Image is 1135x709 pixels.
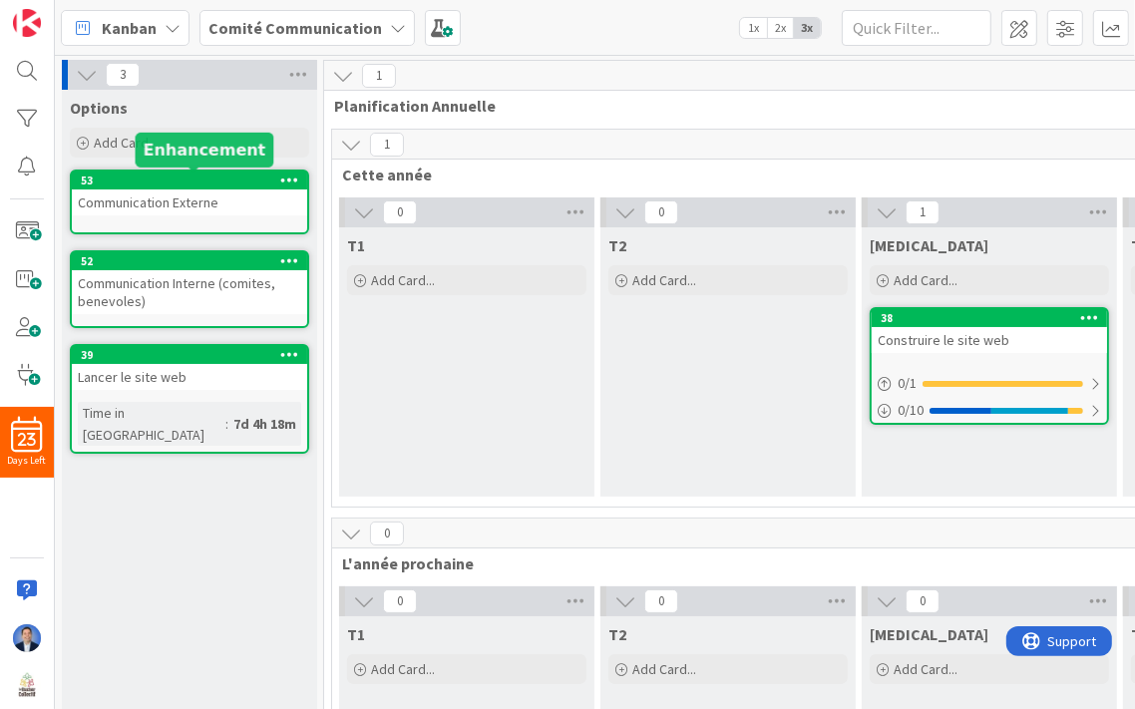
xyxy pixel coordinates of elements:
div: Communication Interne (comites, benevoles) [72,270,307,314]
img: avatar [13,672,41,700]
span: T2 [608,624,626,644]
div: 52 [81,254,307,268]
span: T1 [347,624,365,644]
div: Communication Externe [72,189,307,215]
span: 1 [906,200,940,224]
span: Add Card... [371,271,435,289]
div: 53 [72,172,307,189]
span: Add Card... [94,134,158,152]
span: 0 [906,589,940,613]
span: 0 [644,200,678,224]
span: T2 [608,235,626,255]
span: 0 / 1 [898,373,917,394]
img: DP [13,624,41,652]
h5: Enhancement [144,141,266,160]
div: 53Communication Externe [72,172,307,215]
div: 52 [72,252,307,270]
span: 1 [370,133,404,157]
div: 52Communication Interne (comites, benevoles) [72,252,307,314]
span: Add Card... [894,660,957,678]
span: 0 [644,589,678,613]
span: 23 [18,433,36,447]
span: 0 [370,522,404,545]
div: 0/1 [872,371,1107,396]
span: T3 [870,235,988,255]
input: Quick Filter... [842,10,991,46]
span: T1 [347,235,365,255]
div: 0/10 [872,398,1107,423]
div: 38 [881,311,1107,325]
div: 38Construire le site web [872,309,1107,353]
span: Add Card... [632,271,696,289]
span: Add Card... [894,271,957,289]
div: 7d 4h 18m [228,413,301,435]
span: 1 [362,64,396,88]
div: 38 [872,309,1107,327]
a: 39Lancer le site webTime in [GEOGRAPHIC_DATA]:7d 4h 18m [70,344,309,454]
span: 0 / 10 [898,400,924,421]
b: Comité Communication [208,18,382,38]
span: 3x [794,18,821,38]
div: Lancer le site web [72,364,307,390]
a: 52Communication Interne (comites, benevoles) [70,250,309,328]
div: Construire le site web [872,327,1107,353]
span: 1x [740,18,767,38]
span: Add Card... [371,660,435,678]
span: T3 [870,624,988,644]
a: 53Communication Externe [70,170,309,234]
span: 2x [767,18,794,38]
span: 3 [106,63,140,87]
div: 39Lancer le site web [72,346,307,390]
img: Visit kanbanzone.com [13,9,41,37]
span: Kanban [102,16,157,40]
span: 0 [383,589,417,613]
a: 38Construire le site web0/10/10 [870,307,1109,425]
span: Add Card... [632,660,696,678]
span: 0 [383,200,417,224]
span: Options [70,98,128,118]
div: Time in [GEOGRAPHIC_DATA] [78,402,225,446]
div: 53 [81,174,307,187]
span: Support [42,3,91,27]
div: 39 [72,346,307,364]
span: : [225,413,228,435]
div: 39 [81,348,307,362]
